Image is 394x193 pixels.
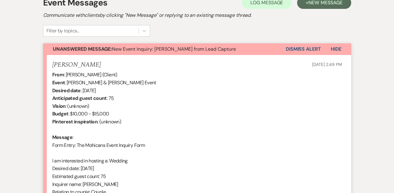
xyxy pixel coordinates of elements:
[43,43,286,55] button: Unanswered Message:New Event Inquiry: [PERSON_NAME] from Lead Capture
[52,61,101,69] h5: [PERSON_NAME]
[312,62,342,67] span: [DATE] 2:49 PM
[43,12,351,19] h2: Communicate with clients by clicking "New Message" or replying to an existing message thread.
[53,46,236,52] span: New Event Inquiry: [PERSON_NAME] from Lead Capture
[52,111,68,117] b: Budget
[52,79,65,86] b: Event
[52,87,81,94] b: Desired date
[52,103,66,109] b: Vision
[331,46,341,52] span: Hide
[46,27,79,35] div: Filter by topics...
[52,134,73,140] b: Message
[52,118,98,125] b: Pinterest inspiration
[53,46,112,52] strong: Unanswered Message:
[52,71,64,78] b: From
[286,43,321,55] button: Dismiss Alert
[321,43,351,55] button: Hide
[52,95,107,101] b: Anticipated guest count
